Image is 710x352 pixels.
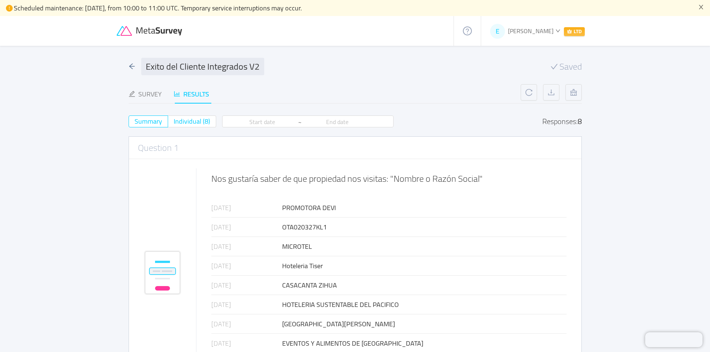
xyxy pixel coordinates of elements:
i: icon: close [698,4,704,10]
iframe: Chatra live chat [645,332,703,347]
input: End date [302,118,373,126]
div: Results [174,89,209,99]
div: [DATE] [211,319,283,329]
i: icon: check [550,63,558,70]
div: [DATE] [211,222,283,232]
button: icon: reload [521,84,537,101]
div: [GEOGRAPHIC_DATA][PERSON_NAME] [282,319,566,329]
span: [PERSON_NAME] [508,25,553,37]
div: PROMOTORA DEVI [282,203,566,213]
input: Survey name [141,58,264,75]
div: [DATE] [211,299,283,310]
i: icon: question-circle [463,26,472,35]
h3: Question 1 [138,141,179,155]
div: [DATE] [211,280,283,290]
input: Start date [227,118,298,126]
div: EVENTOS Y ALIMENTOS DE [GEOGRAPHIC_DATA] [282,338,566,348]
span: E [496,24,499,39]
span: LTD [564,27,585,36]
i: icon: exclamation-circle [6,5,13,12]
i: icon: edit [129,91,135,97]
span: Individual (8) [174,115,210,127]
span: Scheduled maintenance: [DATE], from 10:00 to 11:00 UTC. Temporary service interruptions may occur. [14,2,302,14]
i: icon: down [555,28,560,33]
div: MICROTEL [282,241,566,251]
div: CASACANTA ZIHUA [282,280,566,290]
i: icon: crown [567,29,572,34]
i: icon: arrow-left [129,63,135,70]
div: [DATE] [211,203,283,213]
div: [DATE] [211,261,283,271]
div: [DATE] [211,241,283,251]
div: HOTELERIA SUSTENTABLE DEL PACIFICO [282,299,566,310]
button: icon: download [543,84,559,101]
div: Nos gustaría saber de que propiedad nos visitas: "Nombre o Razón Social" [211,174,567,183]
div: [DATE] [211,338,283,348]
div: OTA020327KL1 [282,222,566,232]
div: 8 [578,114,582,128]
button: icon: close [698,3,704,11]
div: Survey [129,89,162,99]
div: icon: arrow-left [129,61,135,72]
span: Saved [559,62,582,71]
span: Summary [135,115,162,127]
div: Hoteleria Tiser [282,261,566,271]
i: icon: bar-chart [174,91,180,97]
div: Responses: [542,118,582,125]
